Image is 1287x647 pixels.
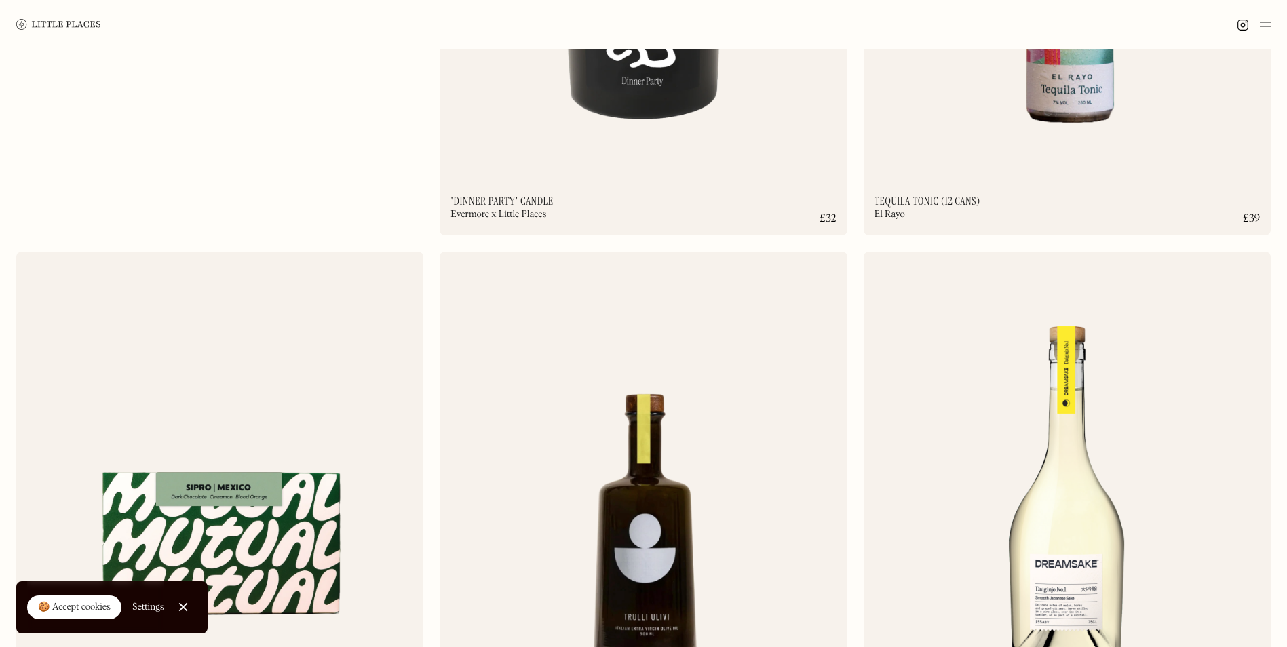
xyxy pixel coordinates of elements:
[38,601,111,614] div: 🍪 Accept cookies
[132,602,164,612] div: Settings
[27,595,121,620] a: 🍪 Accept cookies
[450,210,546,219] div: Evermore x Little Places
[1243,214,1260,224] div: £39
[170,593,197,621] a: Close Cookie Popup
[132,592,164,623] a: Settings
[875,210,905,219] div: El Rayo
[450,196,553,207] h2: 'Dinner Party' Candle
[183,607,183,608] div: Close Cookie Popup
[875,196,980,207] h2: Tequila Tonic (12 cans)
[820,214,836,224] div: £32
